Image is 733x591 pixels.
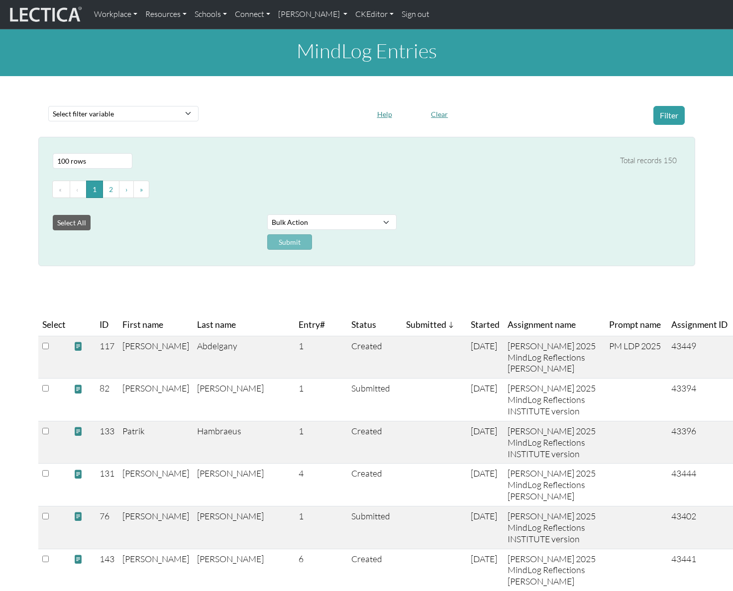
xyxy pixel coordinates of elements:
td: [PERSON_NAME] [118,464,193,506]
td: Submitted [347,379,402,421]
td: 43449 [667,336,732,379]
button: Select All [53,215,91,230]
td: 4 [295,464,347,506]
td: [PERSON_NAME] 2025 MindLog Reflections [PERSON_NAME] [504,336,605,379]
td: [PERSON_NAME] [193,506,295,549]
th: Select [38,314,70,336]
td: 1 [295,379,347,421]
td: Submitted [347,506,402,549]
a: CKEditor [351,4,398,25]
td: [PERSON_NAME] [118,506,193,549]
button: Go to page 2 [103,181,119,198]
button: Go to last page [133,181,149,198]
div: Total records 150 [620,155,677,167]
td: [PERSON_NAME] 2025 MindLog Reflections INSTITUTE version [504,421,605,464]
td: Abdelgany [193,336,295,379]
a: Sign out [398,4,433,25]
td: 76 [96,506,118,549]
td: 43402 [667,506,732,549]
span: view [74,426,83,437]
td: 117 [96,336,118,379]
img: lecticalive [7,5,82,24]
td: [DATE] [467,464,504,506]
td: [DATE] [467,421,504,464]
td: [PERSON_NAME] [118,336,193,379]
td: 1 [295,506,347,549]
button: Go to next page [119,181,134,198]
button: Clear [426,106,452,122]
span: view [74,469,83,480]
td: [PERSON_NAME] 2025 MindLog Reflections [PERSON_NAME] [504,464,605,506]
td: 43444 [667,464,732,506]
a: [PERSON_NAME] [274,4,351,25]
th: Last name [193,314,295,336]
span: Assignment name [508,318,576,332]
td: 1 [295,336,347,379]
td: [PERSON_NAME] [193,379,295,421]
td: [DATE] [467,506,504,549]
td: Hambraeus [193,421,295,464]
td: 131 [96,464,118,506]
span: view [74,384,83,394]
a: Connect [231,4,274,25]
span: Submitted [406,318,454,332]
td: PM LDP 2025 [605,336,667,379]
span: ID [100,318,108,332]
td: [PERSON_NAME] [118,379,193,421]
td: [DATE] [467,379,504,421]
td: 43394 [667,379,732,421]
button: Help [373,106,397,122]
span: view [74,511,83,522]
td: 82 [96,379,118,421]
a: Resources [141,4,191,25]
td: 133 [96,421,118,464]
span: view [74,341,83,352]
a: Schools [191,4,231,25]
span: Status [351,318,376,332]
td: [DATE] [467,336,504,379]
span: Prompt name [609,318,661,332]
span: First name [122,318,163,332]
td: [PERSON_NAME] 2025 MindLog Reflections INSTITUTE version [504,379,605,421]
a: Workplace [90,4,141,25]
button: Filter [653,106,685,125]
th: Started [467,314,504,336]
td: Patrik [118,421,193,464]
a: Help [373,108,397,118]
span: view [74,554,83,565]
ul: Pagination [53,181,677,198]
td: [PERSON_NAME] 2025 MindLog Reflections INSTITUTE version [504,506,605,549]
td: 1 [295,421,347,464]
td: Created [347,464,402,506]
td: 43396 [667,421,732,464]
td: [PERSON_NAME] [193,464,295,506]
span: Entry# [299,318,343,332]
button: Go to page 1 [86,181,103,198]
span: Assignment ID [671,318,728,332]
td: Created [347,421,402,464]
td: Created [347,336,402,379]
